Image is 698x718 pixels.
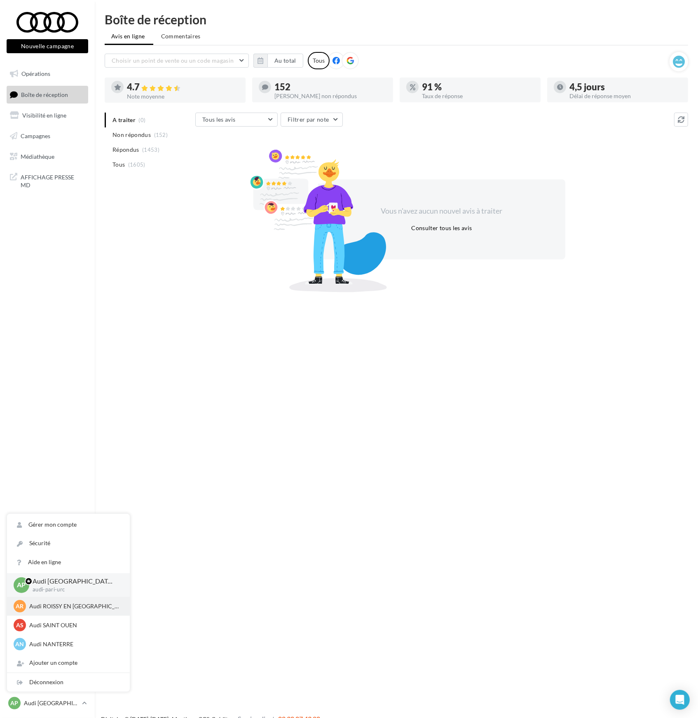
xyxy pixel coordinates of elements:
span: AR [16,602,24,610]
p: Audi NANTERRE [29,640,120,648]
div: 152 [274,82,386,92]
span: AN [16,640,24,648]
span: AFFICHAGE PRESSE MD [21,172,85,189]
span: Boîte de réception [21,91,68,98]
div: Note moyenne [127,94,239,99]
button: Tous les avis [195,113,278,127]
button: Filtrer par note [281,113,343,127]
span: AP [17,580,26,590]
span: Répondus [112,146,139,154]
span: Non répondus [112,131,151,139]
a: Aide en ligne [7,553,130,572]
p: Audi SAINT OUEN [29,621,120,629]
button: Nouvelle campagne [7,39,88,53]
div: Open Intercom Messenger [670,690,690,710]
a: Médiathèque [5,148,90,165]
div: Taux de réponse [422,93,534,99]
span: Campagnes [21,132,50,139]
a: AFFICHAGE PRESSE MD [5,168,90,193]
span: (1453) [142,146,159,153]
span: Opérations [21,70,50,77]
button: Choisir un point de vente ou un code magasin [105,54,249,68]
span: AS [16,621,23,629]
a: Visibilité en ligne [5,107,90,124]
a: Boîte de réception [5,86,90,104]
span: Tous les avis [202,116,236,123]
span: Tous [112,160,125,169]
div: 4.7 [127,82,239,92]
p: audi-pari-urc [33,586,117,593]
button: Au total [253,54,303,68]
a: Gérer mon compte [7,516,130,534]
button: Au total [267,54,303,68]
div: Délai de réponse moyen [569,93,682,99]
p: Audi [GEOGRAPHIC_DATA] 17 [33,577,117,586]
a: Sécurité [7,534,130,553]
span: (152) [154,132,168,138]
p: Audi ROISSY EN [GEOGRAPHIC_DATA] [29,602,120,610]
a: Campagnes [5,127,90,145]
div: Tous [308,52,330,69]
a: Opérations [5,65,90,82]
div: 4,5 jours [569,82,682,92]
span: Médiathèque [21,153,54,160]
span: (1605) [128,161,145,168]
p: Audi [GEOGRAPHIC_DATA] 17 [24,699,79,707]
span: Visibilité en ligne [22,112,66,119]
div: 91 % [422,82,534,92]
a: AP Audi [GEOGRAPHIC_DATA] 17 [7,695,88,711]
span: Choisir un point de vente ou un code magasin [112,57,234,64]
div: Boîte de réception [105,13,688,26]
div: [PERSON_NAME] non répondus [274,93,386,99]
div: Ajouter un compte [7,654,130,672]
span: AP [11,699,19,707]
button: Consulter tous les avis [408,223,475,233]
div: Vous n'avez aucun nouvel avis à traiter [371,206,513,217]
div: Déconnexion [7,673,130,692]
span: Commentaires [161,32,201,40]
